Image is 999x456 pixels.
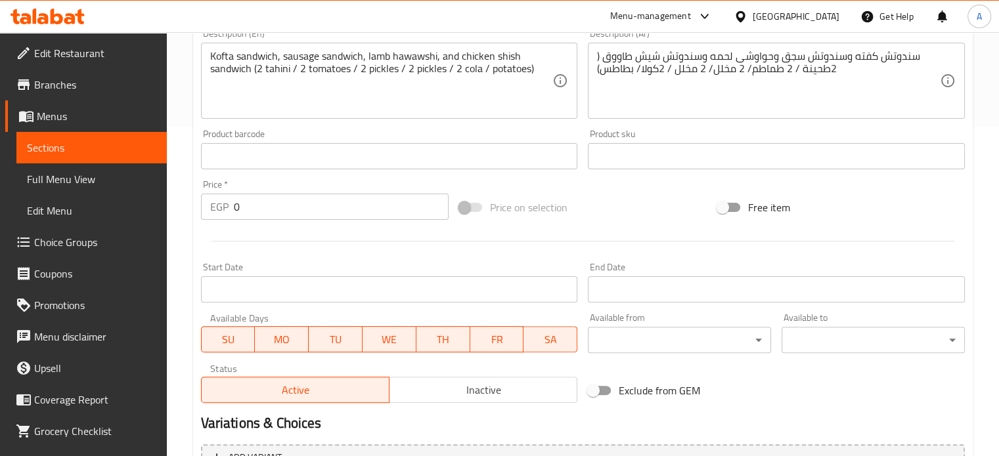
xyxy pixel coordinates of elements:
span: Coverage Report [34,392,156,407]
button: WE [363,326,416,352]
span: FR [476,330,519,349]
input: Please enter price [234,194,449,220]
span: Inactive [395,381,572,400]
span: SA [529,330,572,349]
div: ​ [782,327,965,353]
span: TU [314,330,357,349]
span: Coupons [34,266,156,281]
a: Branches [5,69,167,100]
span: A [977,9,982,24]
span: Edit Restaurant [34,45,156,61]
input: Please enter product sku [588,143,965,169]
button: SA [523,326,577,352]
span: Menus [37,108,156,124]
span: Grocery Checklist [34,423,156,439]
button: SU [201,326,255,352]
div: ​ [588,327,771,353]
button: TH [416,326,470,352]
span: Full Menu View [27,171,156,187]
a: Upsell [5,352,167,384]
button: Inactive [389,377,577,403]
span: Choice Groups [34,234,156,250]
span: Edit Menu [27,203,156,218]
a: Edit Restaurant [5,37,167,69]
span: Sections [27,140,156,155]
span: SU [207,330,250,349]
span: Free item [748,199,790,215]
button: TU [309,326,363,352]
span: Exclude from GEM [619,383,700,398]
span: Branches [34,77,156,93]
span: Promotions [34,297,156,313]
p: EGP [210,199,229,215]
span: Menu disclaimer [34,329,156,344]
a: Menus [5,100,167,132]
a: Edit Menu [16,195,167,226]
h2: Variations & Choices [201,413,965,433]
a: Choice Groups [5,226,167,258]
button: Active [201,377,389,403]
a: Full Menu View [16,163,167,195]
textarea: سندوتش كفته وسندوتش سجق وحواوشى لحمه وسندوتش شيش طاووق ( 2طحينة / 2 طماطم/ 2 مخلل/ 2 مخلل / 2كولا... [597,50,940,112]
a: Sections [16,132,167,163]
span: Price on selection [490,199,567,215]
textarea: Kofta sandwich, sausage sandwich, lamb hawawshi, and chicken shish sandwich (2 tahini / 2 tomatoe... [210,50,553,112]
span: WE [368,330,411,349]
button: MO [255,326,309,352]
a: Grocery Checklist [5,415,167,447]
div: [GEOGRAPHIC_DATA] [753,9,839,24]
span: MO [260,330,303,349]
a: Promotions [5,289,167,321]
span: Active [207,381,384,400]
a: Coupons [5,258,167,289]
div: Menu-management [610,9,691,24]
a: Coverage Report [5,384,167,415]
a: Menu disclaimer [5,321,167,352]
button: FR [470,326,524,352]
span: TH [422,330,465,349]
input: Please enter product barcode [201,143,578,169]
span: Upsell [34,360,156,376]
